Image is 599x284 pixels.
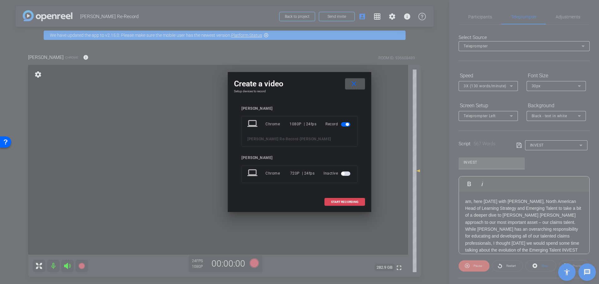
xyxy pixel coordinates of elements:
[265,168,290,179] div: Chrome
[300,137,331,141] span: [PERSON_NAME]
[324,198,365,206] button: START RECORDING
[247,168,259,179] mat-icon: laptop
[325,118,352,130] div: Record
[290,168,315,179] div: 720P | 24fps
[265,118,290,130] div: Chrome
[234,78,365,89] div: Create a video
[247,137,299,141] span: [PERSON_NAME] Re-Record
[331,200,358,204] span: START RECORDING
[241,156,358,160] div: [PERSON_NAME]
[234,89,365,93] h4: Setup devices to record
[350,80,358,88] mat-icon: close
[247,118,259,130] mat-icon: laptop
[299,137,300,141] span: -
[324,168,352,179] div: Inactive
[290,118,316,130] div: 1080P | 24fps
[241,106,358,111] div: [PERSON_NAME]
